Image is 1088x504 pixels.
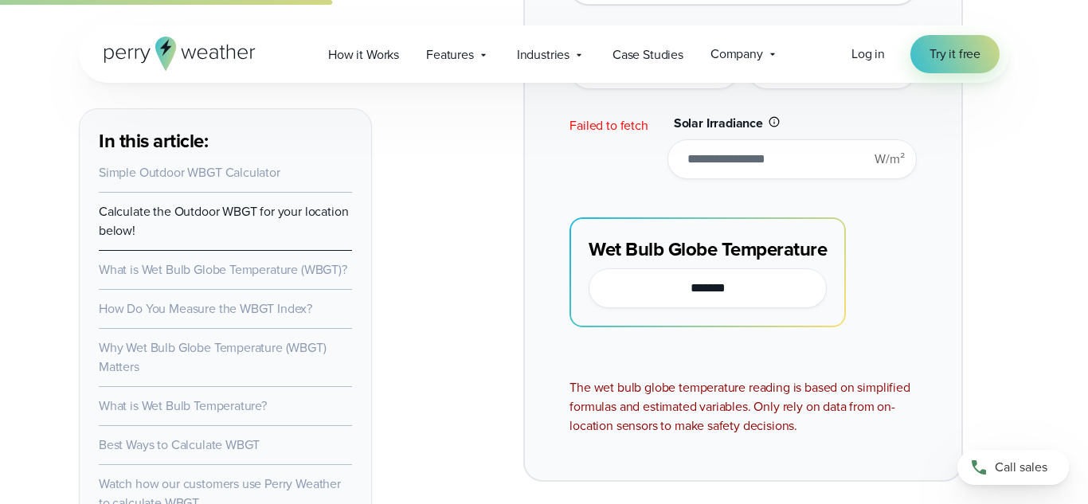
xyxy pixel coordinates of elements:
span: Latitude [576,24,621,42]
span: How it Works [328,45,399,64]
h3: In this article: [99,128,352,154]
span: Solar Irradiance [674,114,763,132]
a: Why Wet Bulb Globe Temperature (WBGT) Matters [99,338,327,376]
span: Company [710,45,763,64]
a: What is Wet Bulb Globe Temperature (WBGT)? [99,260,347,279]
a: What is Wet Bulb Temperature? [99,397,267,415]
span: Log in [851,45,885,63]
span: Features [426,45,474,64]
a: Call sales [957,450,1069,485]
a: Try it free [910,35,1000,73]
a: Log in [851,45,885,64]
a: How Do You Measure the WBGT Index? [99,299,312,318]
span: Case Studies [612,45,683,64]
a: Best Ways to Calculate WBGT [99,436,260,454]
div: The wet bulb globe temperature reading is based on simplified formulas and estimated variables. O... [569,378,916,436]
a: Simple Outdoor WBGT Calculator [99,163,280,182]
a: Calculate the Outdoor WBGT for your location below! [99,202,348,240]
span: Failed to fetch [569,116,648,135]
span: Call sales [995,458,1047,477]
a: How it Works [315,38,413,71]
span: Industries [517,45,569,64]
a: Case Studies [599,38,697,71]
span: Try it free [929,45,980,64]
span: Longitude [753,24,808,42]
